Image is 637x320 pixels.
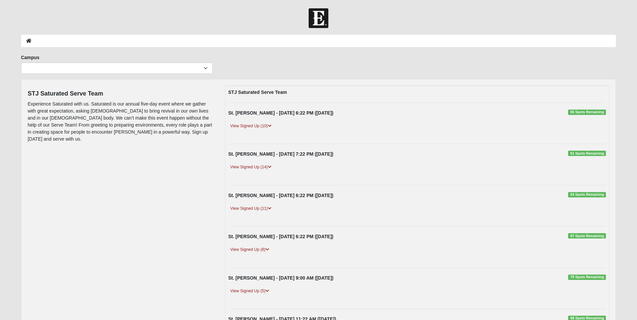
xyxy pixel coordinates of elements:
[228,110,333,116] strong: St. [PERSON_NAME] - [DATE] 6:22 PM ([DATE])
[568,192,606,197] span: 64 Spots Remaining
[568,110,606,115] span: 65 Spots Remaining
[568,275,606,280] span: 70 Spots Remaining
[228,205,274,212] a: View Signed Up (11)
[568,233,606,238] span: 67 Spots Remaining
[28,101,215,143] p: Experience Saturated with us. Saturated is our annual five-day event where we gather with great e...
[228,193,333,198] strong: St. [PERSON_NAME] - [DATE] 6:22 PM ([DATE])
[21,54,39,61] label: Campus
[228,275,334,281] strong: St. [PERSON_NAME] - [DATE] 9:00 AM ([DATE])
[228,288,271,295] a: View Signed Up (5)
[228,164,274,171] a: View Signed Up (14)
[228,90,287,95] strong: STJ Saturated Serve Team
[568,151,606,156] span: 61 Spots Remaining
[228,123,274,130] a: View Signed Up (10)
[228,151,333,157] strong: St. [PERSON_NAME] - [DATE] 7:22 PM ([DATE])
[309,8,328,28] img: Church of Eleven22 Logo
[228,246,271,253] a: View Signed Up (8)
[28,90,215,98] h4: STJ Saturated Serve Team
[228,234,333,239] strong: St. [PERSON_NAME] - [DATE] 6:22 PM ([DATE])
